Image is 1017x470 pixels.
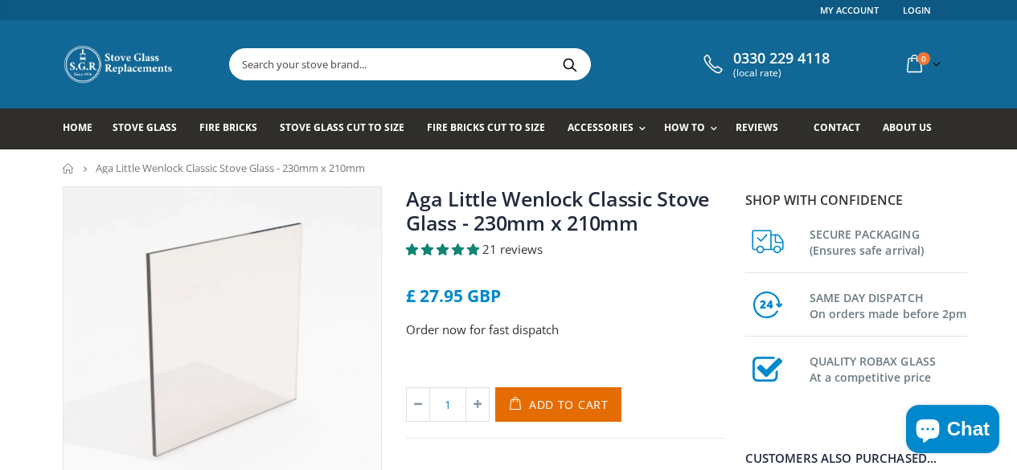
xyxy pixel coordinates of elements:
[745,452,967,464] div: Customers also purchased...
[406,241,482,257] span: 4.90 stars
[552,49,588,80] button: Search
[427,121,545,134] span: Fire Bricks Cut To Size
[63,121,92,134] span: Home
[901,405,1004,457] inbox-online-store-chat: Shopify online store chat
[427,108,557,149] a: Fire Bricks Cut To Size
[495,387,621,422] button: Add to Cart
[900,48,944,80] a: 0
[814,121,860,134] span: Contact
[736,121,778,134] span: Reviews
[63,163,75,174] a: Home
[280,108,416,149] a: Stove Glass Cut To Size
[568,121,633,134] span: Accessories
[736,108,790,149] a: Reviews
[745,190,967,210] p: Shop with confidence
[568,108,653,149] a: Accessories
[814,108,872,149] a: Contact
[280,121,404,134] span: Stove Glass Cut To Size
[406,321,726,339] p: Order now for fast dispatch
[810,350,967,386] h3: QUALITY ROBAX GLASS At a competitive price
[113,108,189,149] a: Stove Glass
[96,161,365,175] span: Aga Little Wenlock Classic Stove Glass - 230mm x 210mm
[230,49,770,80] input: Search your stove brand...
[406,185,709,236] a: Aga Little Wenlock Classic Stove Glass - 230mm x 210mm
[529,397,609,412] span: Add to Cart
[113,121,177,134] span: Stove Glass
[733,67,830,79] span: (local rate)
[917,52,930,65] span: 0
[199,121,257,134] span: Fire Bricks
[199,108,269,149] a: Fire Bricks
[664,108,725,149] a: How To
[406,284,501,307] span: £ 27.95 GBP
[482,241,543,257] span: 21 reviews
[733,50,830,67] span: 0330 229 4118
[810,287,967,322] h3: SAME DAY DISPATCH On orders made before 2pm
[883,121,932,134] span: About us
[63,108,105,149] a: Home
[883,108,944,149] a: About us
[664,121,705,134] span: How To
[63,44,175,84] img: Stove Glass Replacement
[810,223,967,259] h3: SECURE PACKAGING (Ensures safe arrival)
